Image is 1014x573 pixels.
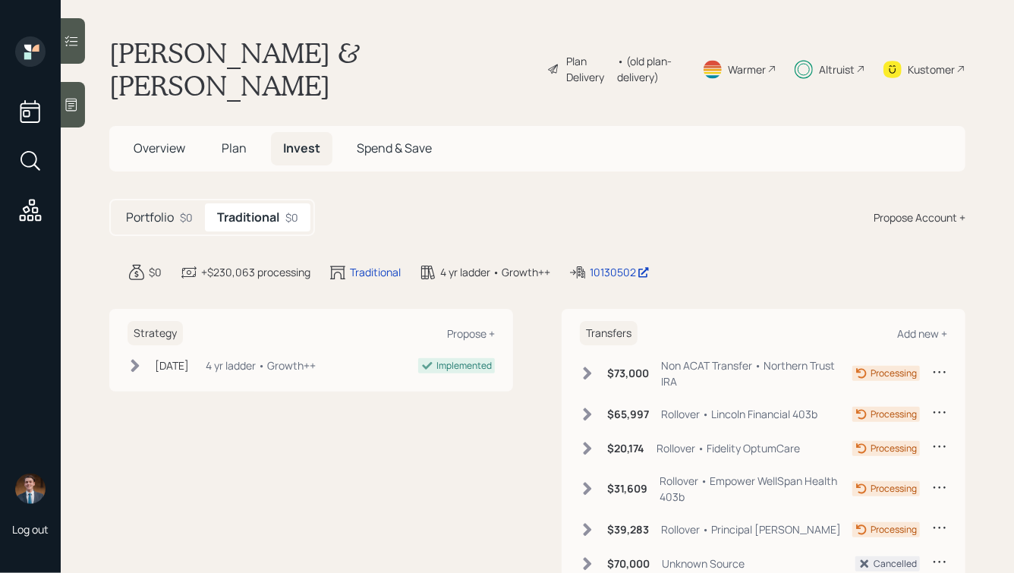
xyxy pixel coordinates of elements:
h6: $73,000 [607,367,649,380]
h5: Portfolio [126,210,174,225]
div: Warmer [728,61,766,77]
div: Traditional [350,264,401,280]
img: hunter_neumayer.jpg [15,474,46,504]
div: Plan Delivery [566,53,609,85]
div: Processing [871,367,917,380]
h6: $39,283 [607,524,649,537]
div: +$230,063 processing [201,264,310,280]
div: $0 [285,209,298,225]
div: 10130502 [590,264,650,280]
div: Propose + [447,326,495,341]
div: Rollover • Empower WellSpan Health 403b [660,473,852,505]
div: Processing [871,523,917,537]
h1: [PERSON_NAME] & [PERSON_NAME] [109,36,535,102]
div: Rollover • Fidelity OptumCare [657,440,800,456]
span: Plan [222,140,247,156]
div: Processing [871,408,917,421]
span: Overview [134,140,185,156]
div: Rollover • Lincoln Financial 403b [661,406,817,422]
div: Processing [871,482,917,496]
h5: Traditional [217,210,279,225]
h6: $31,609 [607,483,647,496]
div: Log out [12,522,49,537]
div: Add new + [897,326,947,341]
div: Kustomer [908,61,955,77]
div: Propose Account + [874,209,965,225]
h6: Transfers [580,321,638,346]
div: Unknown Source [662,556,745,571]
div: Altruist [819,61,855,77]
div: • (old plan-delivery) [617,53,684,85]
div: $0 [180,209,193,225]
div: 4 yr ladder • Growth++ [206,357,316,373]
h6: $70,000 [607,558,650,571]
div: Rollover • Principal [PERSON_NAME] [661,521,841,537]
h6: $20,174 [607,442,644,455]
h6: Strategy [128,321,183,346]
span: Invest [283,140,320,156]
span: Spend & Save [357,140,432,156]
div: [DATE] [155,357,189,373]
div: Implemented [436,359,492,373]
div: 4 yr ladder • Growth++ [440,264,550,280]
div: Non ACAT Transfer • Northern Trust IRA [661,357,852,389]
div: Processing [871,442,917,455]
div: Cancelled [874,557,917,571]
div: $0 [149,264,162,280]
h6: $65,997 [607,408,649,421]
